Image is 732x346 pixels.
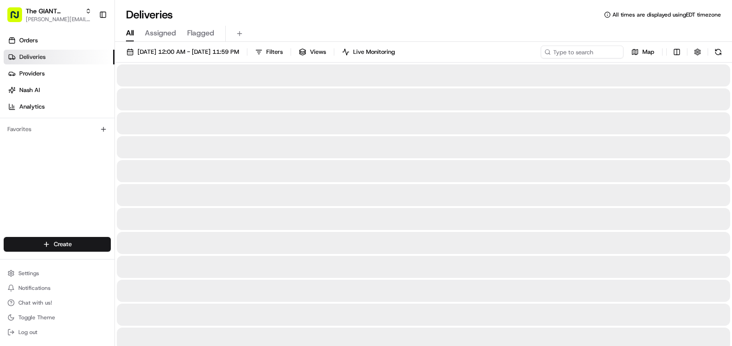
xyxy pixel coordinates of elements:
button: The GIANT Company[PERSON_NAME][EMAIL_ADDRESS][PERSON_NAME][DOMAIN_NAME] [4,4,95,26]
button: Live Monitoring [338,46,399,58]
button: Refresh [712,46,725,58]
button: Views [295,46,330,58]
span: Log out [18,329,37,336]
span: All [126,28,134,39]
button: [DATE] 12:00 AM - [DATE] 11:59 PM [122,46,243,58]
span: Notifications [18,284,51,292]
div: Favorites [4,122,111,137]
button: Filters [251,46,287,58]
span: All times are displayed using EDT timezone [612,11,721,18]
a: Deliveries [4,50,114,64]
span: Settings [18,270,39,277]
h1: Deliveries [126,7,173,22]
a: Nash AI [4,83,114,98]
button: Toggle Theme [4,311,111,324]
span: [DATE] 12:00 AM - [DATE] 11:59 PM [137,48,239,56]
span: Filters [266,48,283,56]
button: Settings [4,267,111,280]
button: Log out [4,326,111,339]
button: Create [4,237,111,252]
span: Analytics [19,103,45,111]
span: Nash AI [19,86,40,94]
input: Type to search [541,46,623,58]
button: Notifications [4,282,111,294]
a: Providers [4,66,114,81]
button: The GIANT Company [26,6,81,16]
button: Map [627,46,658,58]
span: Flagged [187,28,214,39]
a: Orders [4,33,114,48]
span: Create [54,240,72,248]
span: Map [642,48,654,56]
span: Chat with us! [18,299,52,306]
span: Live Monitoring [353,48,395,56]
span: Views [310,48,326,56]
span: Providers [19,69,45,78]
button: Chat with us! [4,296,111,309]
button: [PERSON_NAME][EMAIL_ADDRESS][PERSON_NAME][DOMAIN_NAME] [26,16,91,23]
a: Analytics [4,99,114,114]
span: Toggle Theme [18,314,55,321]
span: Orders [19,36,38,45]
span: Deliveries [19,53,46,61]
span: Assigned [145,28,176,39]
